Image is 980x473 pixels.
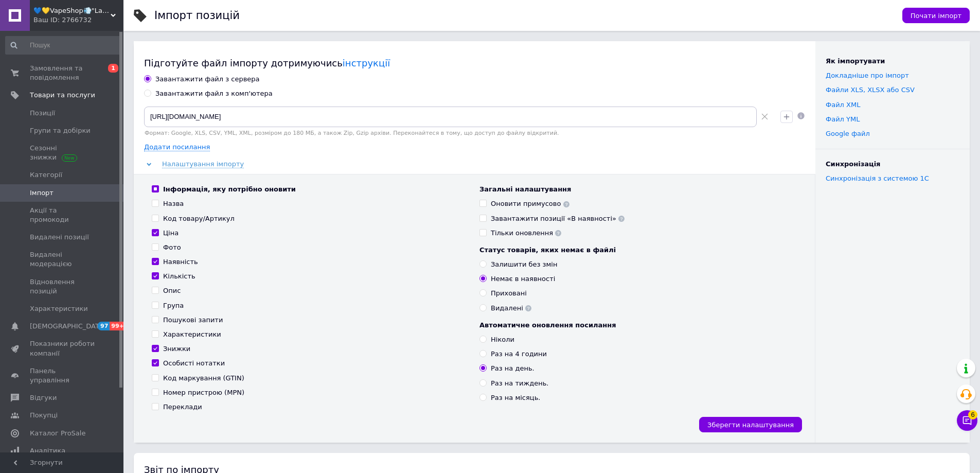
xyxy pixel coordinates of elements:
div: Формат: Google, XLS, CSV, YML, XML, розміром до 180 МБ, а також Zip, Gzip архіви. Переконайтеся в... [144,130,772,136]
div: Раз на місяць. [491,393,540,402]
div: Раз на тиждень. [491,379,548,388]
span: Аналітика [30,446,65,456]
div: Видалені [491,304,531,313]
input: Пошук [5,36,121,55]
div: Фото [163,243,181,252]
div: Переклади [163,402,202,412]
span: Налаштування імпорту [162,160,244,168]
span: Видалені модерацією [30,250,95,269]
div: Наявність [163,257,198,267]
span: [DEMOGRAPHIC_DATA] [30,322,106,331]
span: Акції та промокоди [30,206,95,224]
button: Чат з покупцем6 [957,410,977,431]
div: Ціна [163,229,179,238]
span: Каталог ProSale [30,429,85,438]
span: 6 [968,410,977,419]
span: Позиції [30,109,55,118]
div: Загальні налаштування [479,185,797,194]
span: Показники роботи компанії [30,339,95,358]
span: Замовлення та повідомлення [30,64,95,82]
div: Ваш ID: 2766732 [33,15,123,25]
a: Файли ХLS, XLSX або CSV [826,86,915,94]
div: Характеристики [163,330,221,339]
div: Завантажити файл з комп'ютера [155,89,273,98]
span: Характеристики [30,304,88,313]
span: 97 [98,322,110,330]
div: Особисті нотатки [163,359,225,368]
h1: Імпорт позицій [154,9,240,22]
span: 99+ [110,322,127,330]
div: Синхронізація [826,160,959,169]
div: Оновити примусово [491,199,569,208]
div: Немає в наявності [491,274,555,284]
div: Підготуйте файл імпорту дотримуючись [144,57,805,69]
span: 💙💛VapeShop💨"La VapoR"💨 [33,6,111,15]
a: Google файл [826,130,870,137]
div: Залишити без змін [491,260,557,269]
div: Раз на 4 години [491,349,547,359]
span: Сезонні знижки [30,144,95,162]
div: Номер пристрою (MPN) [163,388,244,397]
span: Товари та послуги [30,91,95,100]
span: Категорії [30,170,62,180]
div: Як імпортувати [826,57,959,66]
span: Відгуки [30,393,57,402]
span: Групи та добірки [30,126,91,135]
div: Завантажити файл з сервера [155,75,260,84]
div: Автоматичне оновлення посилання [479,321,797,330]
span: Покупці [30,411,58,420]
span: Почати імпорт [911,12,961,20]
input: Вкажіть посилання [144,107,757,127]
a: Файл YML [826,115,860,123]
div: Завантажити позиції «В наявності» [491,214,625,223]
div: Інформація, яку потрібно оновити [163,185,296,194]
div: Раз на день. [491,364,534,373]
div: Назва [163,199,184,208]
div: Статус товарів, яких немає в файлі [479,246,797,255]
a: Синхронізація з системою 1С [826,174,929,182]
a: Докладніше про імпорт [826,72,909,79]
div: Знижки [163,344,190,354]
div: Кількість [163,272,195,281]
button: Зберегти налаштування [699,417,802,432]
a: Файл XML [826,101,860,109]
div: Код маркування (GTIN) [163,374,244,383]
span: Видалені позиції [30,233,89,242]
span: Зберегти налаштування [707,421,794,429]
span: Панель управління [30,366,95,385]
span: 1 [108,64,118,73]
div: Код товару/Артикул [163,214,235,223]
span: Додати посилання [144,143,210,151]
div: Опис [163,286,181,295]
div: Пошукові запити [163,316,223,325]
span: Відновлення позицій [30,277,95,296]
div: Ніколи [491,335,514,344]
button: Почати імпорт [902,8,970,23]
a: інструкції [343,58,390,68]
span: Імпорт [30,188,54,198]
div: Група [163,301,184,310]
div: Приховані [491,289,527,298]
div: Тільки оновлення [491,229,561,238]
